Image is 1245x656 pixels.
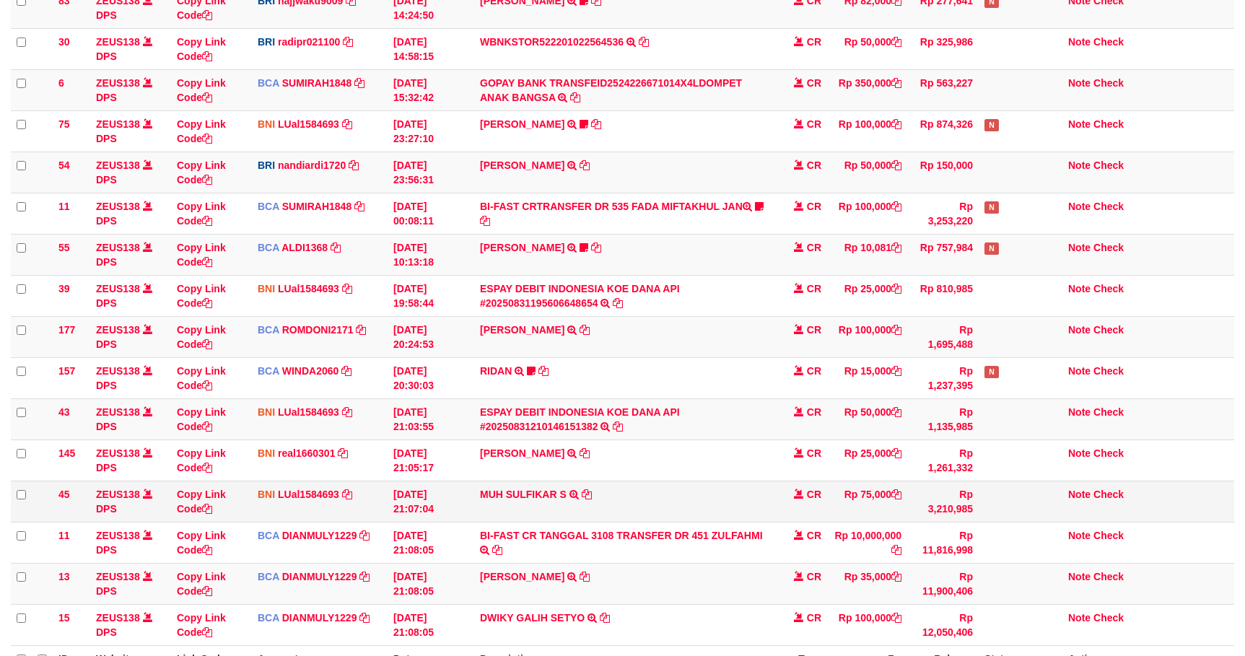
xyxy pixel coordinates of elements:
[342,283,352,294] a: Copy LUal1584693 to clipboard
[807,365,821,377] span: CR
[58,406,70,418] span: 43
[907,398,979,439] td: Rp 1,135,985
[90,357,171,398] td: DPS
[591,242,601,253] a: Copy FERLANDA EFRILIDIT to clipboard
[827,481,907,522] td: Rp 75,000
[342,406,352,418] a: Copy LUal1584693 to clipboard
[984,242,999,255] span: Has Note
[807,77,821,89] span: CR
[258,530,279,541] span: BCA
[90,152,171,193] td: DPS
[342,489,352,500] a: Copy LUal1584693 to clipboard
[480,283,680,309] a: ESPAY DEBIT INDONESIA KOE DANA API #20250831195606648654
[349,159,359,171] a: Copy nandiardi1720 to clipboard
[96,571,140,582] a: ZEUS138
[177,242,226,268] a: Copy Link Code
[90,69,171,110] td: DPS
[907,357,979,398] td: Rp 1,237,395
[891,489,901,500] a: Copy Rp 75,000 to clipboard
[600,612,610,624] a: Copy DWIKY GALIH SETYO to clipboard
[480,489,567,500] a: MUH SULFIKAR S
[984,366,999,378] span: Has Note
[354,201,364,212] a: Copy SUMIRAH1848 to clipboard
[258,201,279,212] span: BCA
[891,201,901,212] a: Copy Rp 100,000 to clipboard
[984,201,999,214] span: Has Note
[480,530,763,541] a: BI-FAST CR TANGGAL 3108 TRANSFER DR 451 ZULFAHMI
[388,110,474,152] td: [DATE] 23:27:10
[591,118,601,130] a: Copy NOFAN MOHAMAD SAPUTRA to clipboard
[96,365,140,377] a: ZEUS138
[90,193,171,234] td: DPS
[177,365,226,391] a: Copy Link Code
[891,571,901,582] a: Copy Rp 35,000 to clipboard
[96,406,140,418] a: ZEUS138
[282,77,351,89] a: SUMIRAH1848
[807,406,821,418] span: CR
[1068,406,1091,418] a: Note
[282,365,339,377] a: WINDA2060
[1093,612,1124,624] a: Check
[58,118,70,130] span: 75
[891,544,901,556] a: Copy Rp 10,000,000 to clipboard
[354,77,364,89] a: Copy SUMIRAH1848 to clipboard
[807,283,821,294] span: CR
[807,324,821,336] span: CR
[388,481,474,522] td: [DATE] 21:07:04
[1093,571,1124,582] a: Check
[90,604,171,645] td: DPS
[891,283,901,294] a: Copy Rp 25,000 to clipboard
[827,604,907,645] td: Rp 100,000
[807,159,821,171] span: CR
[388,398,474,439] td: [DATE] 21:03:55
[282,324,354,336] a: ROMDONI2171
[58,489,70,500] span: 45
[1093,324,1124,336] a: Check
[388,563,474,604] td: [DATE] 21:08:05
[278,406,339,418] a: LUal1584693
[177,36,226,62] a: Copy Link Code
[258,571,279,582] span: BCA
[480,77,742,103] a: GOPAY BANK TRANSFEID2524226671014X4LDOMPET ANAK BANGSA
[278,447,335,459] a: real1660301
[58,365,75,377] span: 157
[96,159,140,171] a: ZEUS138
[807,201,821,212] span: CR
[891,324,901,336] a: Copy Rp 100,000 to clipboard
[258,242,279,253] span: BCA
[907,275,979,316] td: Rp 810,985
[282,530,357,541] a: DIANMULY1229
[58,242,70,253] span: 55
[480,242,564,253] a: [PERSON_NAME]
[891,447,901,459] a: Copy Rp 25,000 to clipboard
[90,234,171,275] td: DPS
[388,275,474,316] td: [DATE] 19:58:44
[907,439,979,481] td: Rp 1,261,332
[388,152,474,193] td: [DATE] 23:56:31
[807,447,821,459] span: CR
[1068,324,1091,336] a: Note
[96,324,140,336] a: ZEUS138
[58,77,64,89] span: 6
[1093,530,1124,541] a: Check
[480,365,512,377] a: RIDAN
[827,28,907,69] td: Rp 50,000
[1093,159,1124,171] a: Check
[480,118,564,130] a: [PERSON_NAME]
[480,406,680,432] a: ESPAY DEBIT INDONESIA KOE DANA API #20250831210146151382
[907,316,979,357] td: Rp 1,695,488
[1068,77,1091,89] a: Note
[891,365,901,377] a: Copy Rp 15,000 to clipboard
[807,530,821,541] span: CR
[278,36,340,48] a: radipr021100
[90,439,171,481] td: DPS
[1093,77,1124,89] a: Check
[807,118,821,130] span: CR
[258,365,279,377] span: BCA
[1068,612,1091,624] a: Note
[90,398,171,439] td: DPS
[827,398,907,439] td: Rp 50,000
[907,28,979,69] td: Rp 325,986
[388,316,474,357] td: [DATE] 20:24:53
[96,489,140,500] a: ZEUS138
